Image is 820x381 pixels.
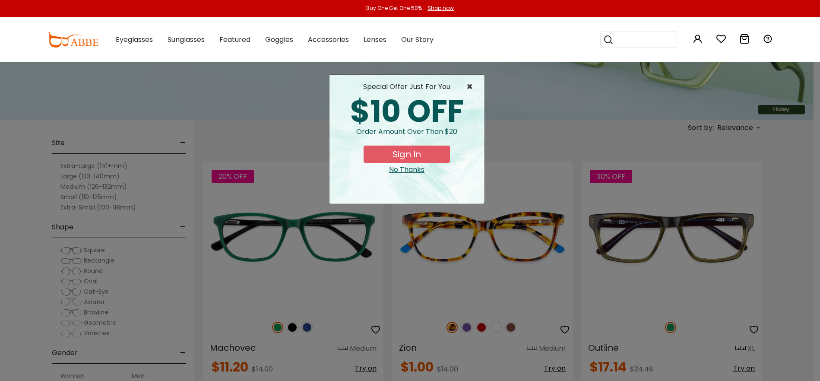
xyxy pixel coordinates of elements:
span: Accessories [308,35,349,44]
span: Sunglasses [168,35,205,44]
span: × [466,82,477,92]
a: Shop now [423,4,454,12]
div: Buy One Get One 50% [366,4,422,12]
span: Lenses [364,35,386,44]
div: Shop now [427,4,454,12]
span: Goggles [265,35,293,44]
div: special offer just for you [336,82,477,92]
span: Featured [219,35,250,44]
span: Our Story [401,35,434,44]
div: Order amount over than $20 [336,127,477,146]
div: $10 OFF [336,96,477,127]
span: Eyeglasses [116,35,153,44]
button: Close [466,82,477,92]
button: Sign In [364,146,450,163]
div: Close [336,165,477,175]
img: abbeglasses.com [47,32,98,48]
